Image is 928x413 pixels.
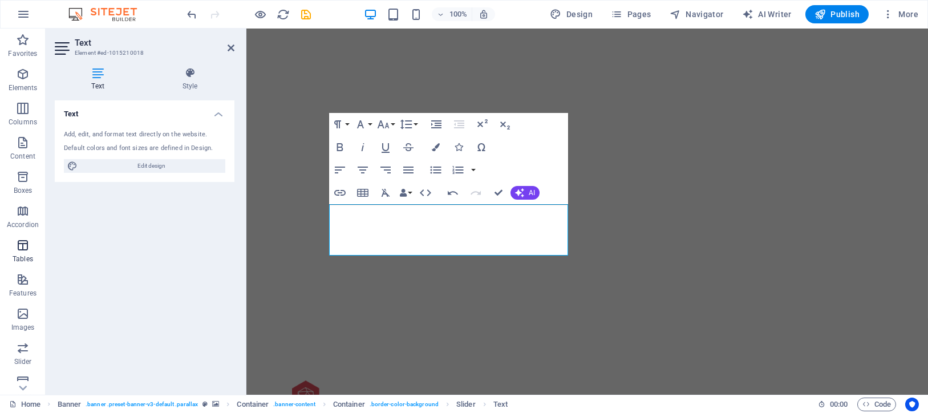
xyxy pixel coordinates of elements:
i: Reload page [277,8,290,21]
button: Usercentrics [905,398,919,411]
button: HTML [415,181,436,204]
button: Design [546,5,598,23]
p: Columns [9,118,37,127]
span: Pages [611,9,651,20]
p: Features [9,289,37,298]
p: Elements [9,83,38,92]
button: Increase Indent [425,113,447,136]
p: Slider [14,357,32,366]
p: Favorites [8,49,37,58]
span: AI Writer [742,9,792,20]
span: Code [862,398,891,411]
button: Subscript [494,113,516,136]
div: Design (Ctrl+Alt+Y) [546,5,598,23]
button: Line Height [398,113,419,136]
button: Colors [425,136,447,159]
span: Click to select. Double-click to edit [333,398,365,411]
span: Publish [814,9,860,20]
span: . banner .preset-banner-v3-default .parallax [86,398,198,411]
button: Data Bindings [398,181,414,204]
span: . border-color-background [370,398,439,411]
span: Navigator [670,9,724,20]
span: More [882,9,918,20]
button: Align Justify [398,159,419,181]
p: Accordion [7,220,39,229]
button: Navigator [665,5,728,23]
button: Special Characters [471,136,492,159]
p: Tables [13,254,33,264]
button: AI [510,186,540,200]
button: Edit design [64,159,225,173]
span: Click to select. Double-click to edit [456,398,476,411]
button: Underline (Ctrl+U) [375,136,396,159]
button: Align Left [329,159,351,181]
button: Font Family [352,113,374,136]
p: Content [10,152,35,161]
p: Images [11,323,35,332]
button: Bold (Ctrl+B) [329,136,351,159]
button: 100% [432,7,472,21]
span: Edit design [81,159,222,173]
h4: Text [55,100,234,121]
span: AI [529,189,535,196]
button: Clear Formatting [375,181,396,204]
button: Click here to leave preview mode and continue editing [254,7,268,21]
i: Save (Ctrl+S) [300,8,313,21]
button: Unordered List [425,159,447,181]
button: Insert Table [352,181,374,204]
i: Undo: Change text (Ctrl+Z) [186,8,199,21]
span: Click to select. Double-click to edit [58,398,82,411]
h3: Element #ed-1015210018 [75,48,212,58]
button: AI Writer [737,5,796,23]
h2: Text [75,38,234,48]
a: Click to cancel selection. Double-click to open Pages [9,398,40,411]
h6: Session time [818,398,848,411]
button: Align Right [375,159,396,181]
span: : [838,400,840,408]
span: Click to select. Double-click to edit [493,398,508,411]
p: Boxes [14,186,33,195]
nav: breadcrumb [58,398,508,411]
i: This element is a customizable preset [202,401,208,407]
div: Default colors and font sizes are defined in Design. [64,144,225,153]
div: Add, edit, and format text directly on the website. [64,130,225,140]
button: undo [185,7,199,21]
button: Ordered List [469,159,478,181]
button: Insert Link [329,181,351,204]
span: 00 00 [830,398,848,411]
button: Italic (Ctrl+I) [352,136,374,159]
img: Editor Logo [66,7,151,21]
button: Ordered List [447,159,469,181]
button: reload [277,7,290,21]
i: This element contains a background [212,401,219,407]
button: Confirm (Ctrl+⏎) [488,181,509,204]
button: Redo (Ctrl+Shift+Z) [465,181,487,204]
span: Click to select. Double-click to edit [237,398,269,411]
span: . banner-content [273,398,315,411]
h6: 100% [449,7,467,21]
button: Align Center [352,159,374,181]
h4: Text [55,67,145,91]
button: Strikethrough [398,136,419,159]
i: On resize automatically adjust zoom level to fit chosen device. [479,9,489,19]
button: Superscript [471,113,493,136]
button: More [878,5,923,23]
button: save [299,7,313,21]
button: Icons [448,136,469,159]
button: Undo (Ctrl+Z) [442,181,464,204]
span: Design [550,9,593,20]
button: Decrease Indent [448,113,470,136]
h4: Style [145,67,234,91]
button: Font Size [375,113,396,136]
button: Code [857,398,896,411]
button: Pages [606,5,655,23]
button: Publish [805,5,869,23]
button: Paragraph Format [329,113,351,136]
